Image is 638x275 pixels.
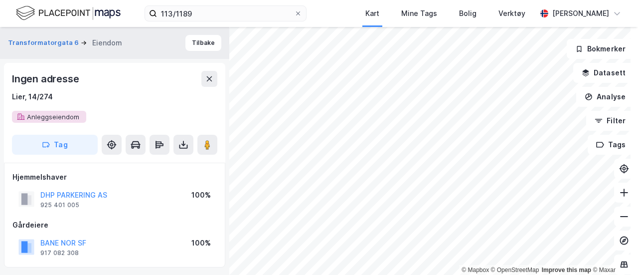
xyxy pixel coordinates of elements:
[40,249,79,257] div: 917 082 308
[586,111,634,131] button: Filter
[588,135,634,155] button: Tags
[401,7,437,19] div: Mine Tags
[92,37,122,49] div: Eiendom
[12,91,53,103] div: Lier, 14/274
[157,6,294,21] input: Søk på adresse, matrikkel, gårdeiere, leietakere eller personer
[576,87,634,107] button: Analyse
[191,189,211,201] div: 100%
[491,267,539,274] a: OpenStreetMap
[12,171,217,183] div: Hjemmelshaver
[8,38,81,48] button: Transformatorgata 6
[588,227,638,275] iframe: Chat Widget
[573,63,634,83] button: Datasett
[567,39,634,59] button: Bokmerker
[462,267,489,274] a: Mapbox
[191,237,211,249] div: 100%
[542,267,591,274] a: Improve this map
[12,219,217,231] div: Gårdeiere
[12,71,81,87] div: Ingen adresse
[12,135,98,155] button: Tag
[459,7,477,19] div: Bolig
[40,201,79,209] div: 925 401 005
[185,35,221,51] button: Tilbake
[16,4,121,22] img: logo.f888ab2527a4732fd821a326f86c7f29.svg
[498,7,525,19] div: Verktøy
[365,7,379,19] div: Kart
[552,7,609,19] div: [PERSON_NAME]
